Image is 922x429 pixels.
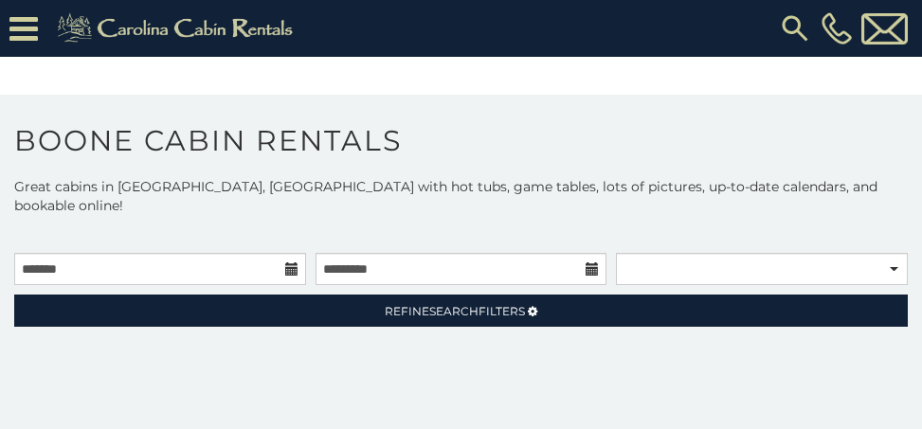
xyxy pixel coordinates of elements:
span: Search [429,304,479,318]
img: search-regular.svg [778,11,812,45]
span: Refine Filters [385,304,525,318]
a: RefineSearchFilters [14,295,908,327]
img: Khaki-logo.png [47,9,309,47]
a: [PHONE_NUMBER] [817,12,857,45]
